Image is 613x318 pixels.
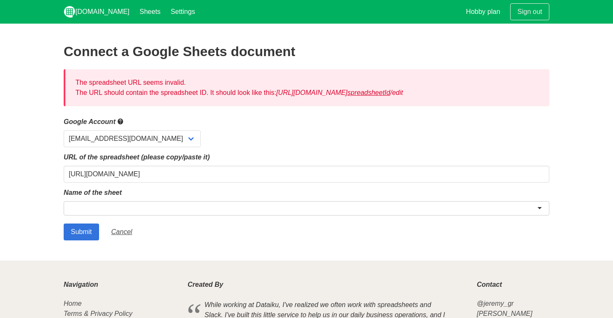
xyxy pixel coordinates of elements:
p: Navigation [64,281,177,288]
label: Google Account [64,116,549,127]
u: spreadsheetId [347,89,390,96]
p: Contact [477,281,549,288]
img: logo_v2_white.png [64,6,75,18]
i: [URL][DOMAIN_NAME] /edit [276,89,403,96]
div: The spreadsheet URL seems invalid. The URL should contain the spreadsheet ID. It should look like... [64,69,549,106]
a: Terms & Privacy Policy [64,310,132,317]
h2: Connect a Google Sheets document [64,44,549,59]
a: Cancel [104,224,140,240]
label: Name of the sheet [64,188,549,198]
input: Should start with https://docs.google.com/spreadsheets/d/ [64,166,549,183]
a: Home [64,300,82,307]
a: @jeremy_gr [477,300,514,307]
a: Sign out [510,3,549,20]
p: Created By [188,281,467,288]
label: URL of the spreadsheet (please copy/paste it) [64,152,549,162]
input: Submit [64,224,99,240]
